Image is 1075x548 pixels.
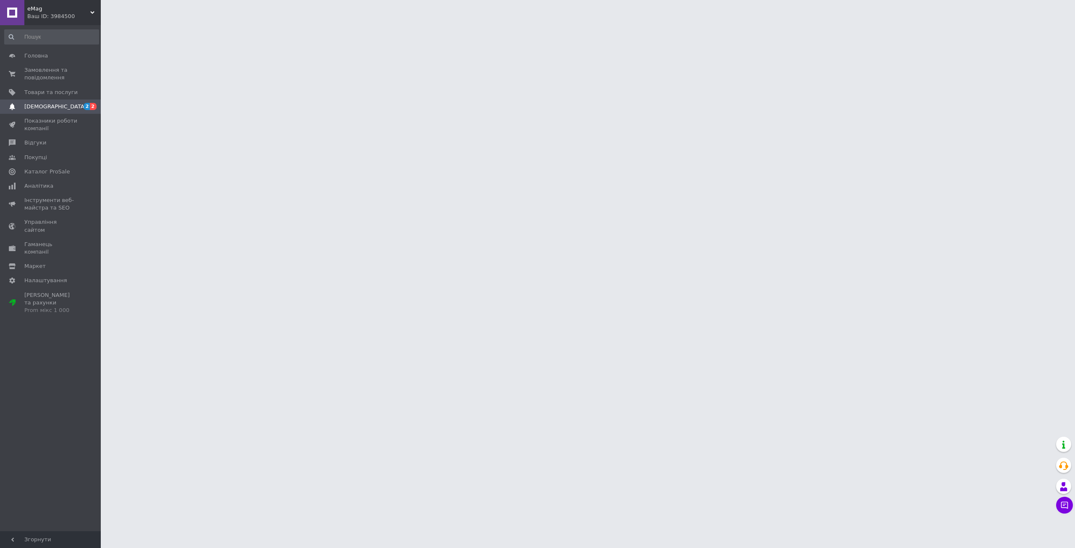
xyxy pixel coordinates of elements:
[24,291,78,315] span: [PERSON_NAME] та рахунки
[24,139,46,147] span: Відгуки
[24,218,78,233] span: Управління сайтом
[24,168,70,176] span: Каталог ProSale
[24,182,53,190] span: Аналітика
[90,103,97,110] span: 2
[27,13,101,20] div: Ваш ID: 3984500
[27,5,90,13] span: eMag
[24,103,87,110] span: [DEMOGRAPHIC_DATA]
[24,117,78,132] span: Показники роботи компанії
[24,197,78,212] span: Інструменти веб-майстра та SEO
[24,241,78,256] span: Гаманець компанії
[84,103,90,110] span: 2
[1056,497,1073,514] button: Чат з покупцем
[4,29,99,45] input: Пошук
[24,154,47,161] span: Покупці
[24,66,78,81] span: Замовлення та повідомлення
[24,52,48,60] span: Головна
[24,307,78,314] div: Prom мікс 1 000
[24,277,67,284] span: Налаштування
[24,89,78,96] span: Товари та послуги
[24,262,46,270] span: Маркет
